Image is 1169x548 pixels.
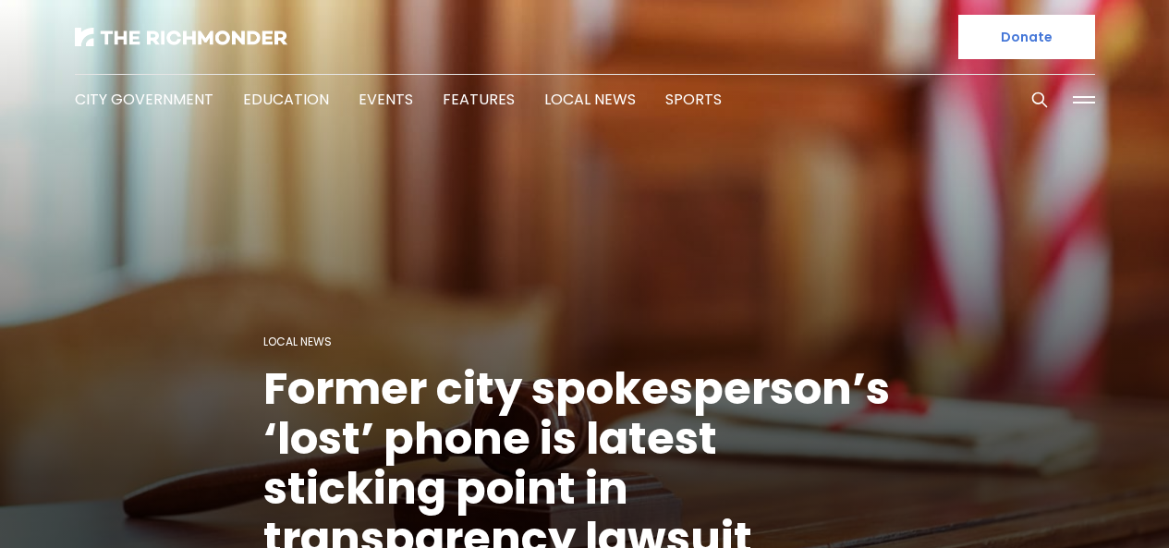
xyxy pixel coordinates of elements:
[359,89,413,110] a: Events
[75,89,213,110] a: City Government
[958,15,1095,59] a: Donate
[443,89,515,110] a: Features
[544,89,636,110] a: Local News
[75,28,287,46] img: The Richmonder
[1026,86,1053,114] button: Search this site
[263,334,332,349] a: Local News
[665,89,722,110] a: Sports
[243,89,329,110] a: Education
[1013,457,1169,548] iframe: portal-trigger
